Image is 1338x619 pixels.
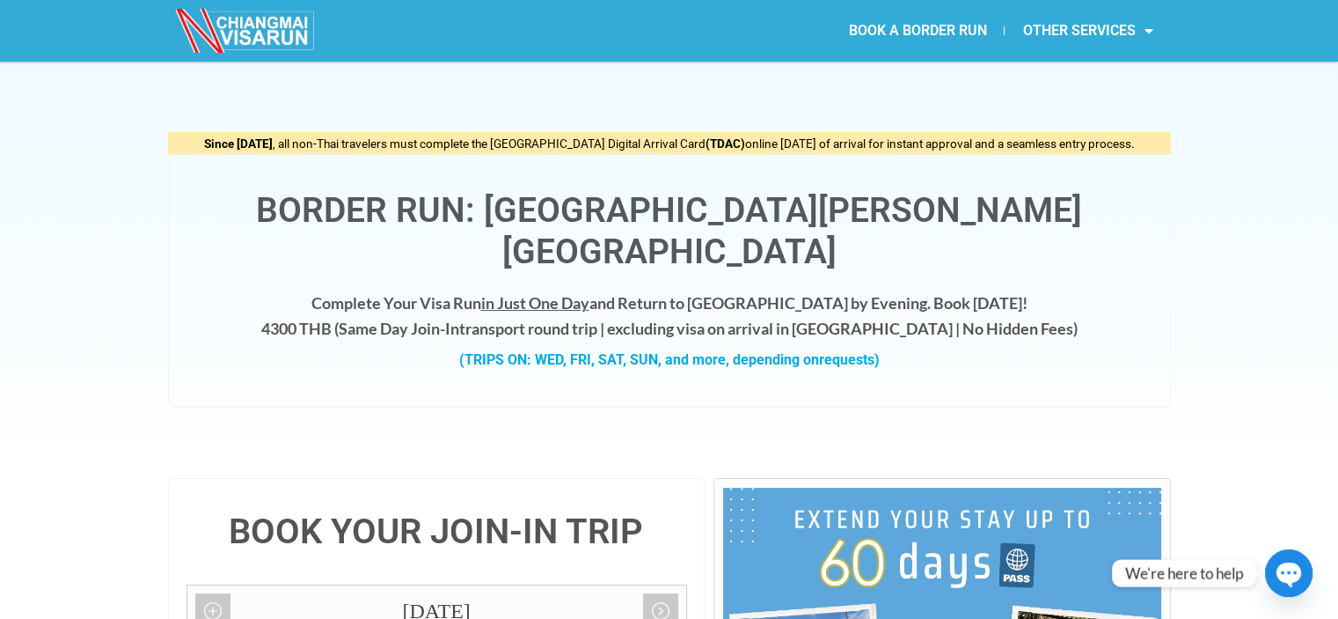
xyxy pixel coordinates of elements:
[204,136,273,151] strong: Since [DATE]
[706,136,745,151] strong: (TDAC)
[669,11,1170,51] nav: Menu
[204,136,1135,151] span: , all non-Thai travelers must complete the [GEOGRAPHIC_DATA] Digital Arrival Card online [DATE] o...
[819,351,880,368] span: requests)
[830,11,1004,51] a: BOOK A BORDER RUN
[186,514,687,549] h4: BOOK YOUR JOIN-IN TRIP
[186,190,1152,273] h1: Border Run: [GEOGRAPHIC_DATA][PERSON_NAME][GEOGRAPHIC_DATA]
[186,291,1152,342] h4: Complete Your Visa Run and Return to [GEOGRAPHIC_DATA] by Evening. Book [DATE]! 4300 THB ( transp...
[459,351,880,368] strong: (TRIPS ON: WED, FRI, SAT, SUN, and more, depending on
[339,319,459,338] strong: Same Day Join-In
[481,293,589,313] span: in Just One Day
[1005,11,1170,51] a: OTHER SERVICES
